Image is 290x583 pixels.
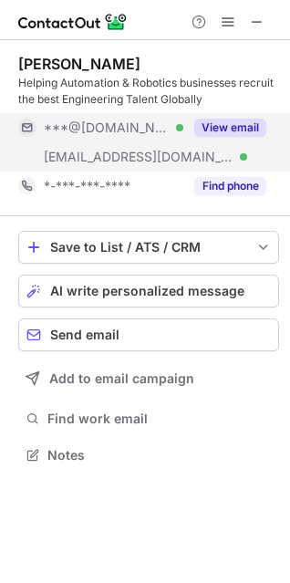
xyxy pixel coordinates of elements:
div: [PERSON_NAME] [18,55,140,73]
button: AI write personalized message [18,275,279,307]
span: Notes [47,447,272,463]
span: Find work email [47,411,272,427]
button: Reveal Button [194,119,266,137]
button: Notes [18,442,279,468]
div: Helping Automation & Robotics businesses recruit the best Engineering Talent Globally [18,75,279,108]
button: Send email [18,318,279,351]
button: Add to email campaign [18,362,279,395]
button: Find work email [18,406,279,432]
span: AI write personalized message [50,284,244,298]
span: Send email [50,328,119,342]
span: ***@[DOMAIN_NAME] [44,120,170,136]
div: Save to List / ATS / CRM [50,240,247,255]
button: Reveal Button [194,177,266,195]
span: Add to email campaign [49,371,194,386]
span: [EMAIL_ADDRESS][DOMAIN_NAME] [44,149,233,165]
button: save-profile-one-click [18,231,279,264]
img: ContactOut v5.3.10 [18,11,128,33]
